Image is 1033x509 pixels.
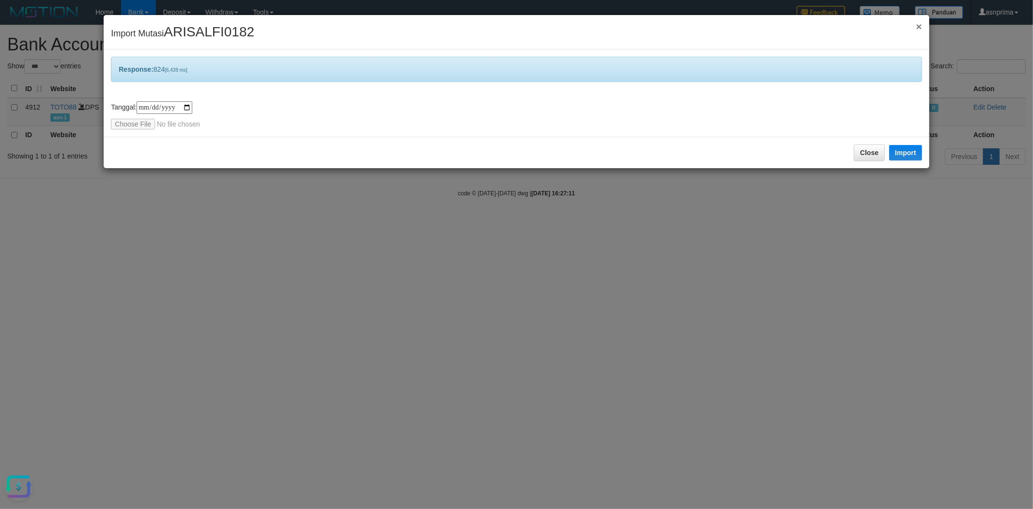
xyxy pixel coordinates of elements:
[916,21,922,32] span: ×
[916,21,922,32] button: Close
[111,29,254,38] span: Import Mutasi
[111,101,922,129] div: Tanggal:
[165,67,187,73] span: [6,439 ms]
[889,145,922,160] button: Import
[854,144,885,161] button: Close
[164,24,254,39] span: ARISALFI0182
[111,57,922,82] div: 824
[119,65,154,73] b: Response:
[4,4,33,33] button: Open LiveChat chat widget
